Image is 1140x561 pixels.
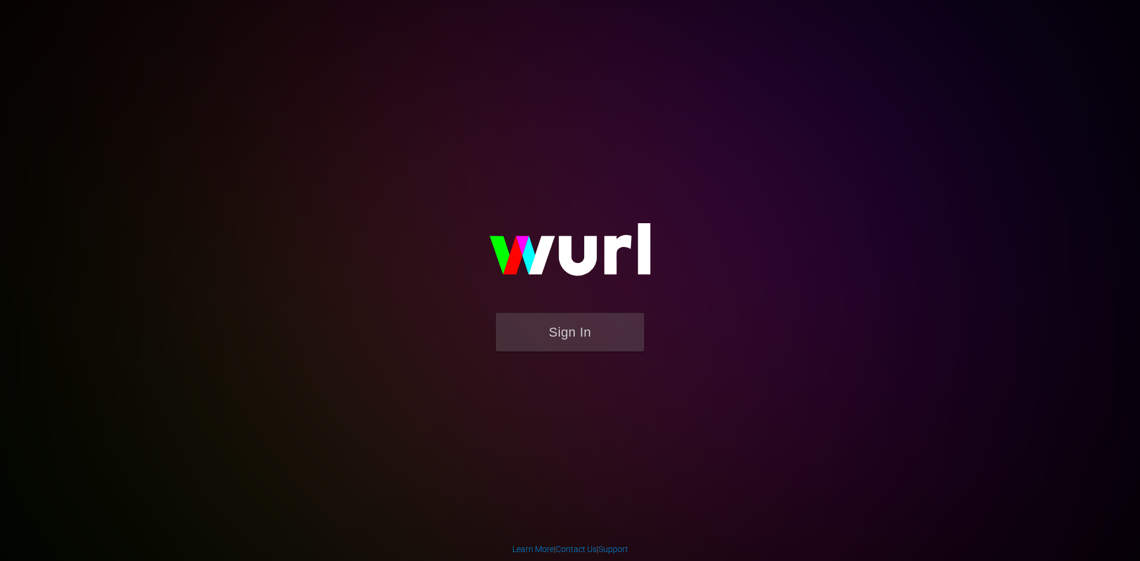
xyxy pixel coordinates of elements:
a: Learn More [512,544,554,554]
button: Sign In [496,313,644,351]
a: Contact Us [556,544,597,554]
a: Support [598,544,628,554]
div: | | [512,543,628,555]
img: wurl-logo-on-black-223613ac3d8ba8fe6dc639794a292ebdb59501304c7dfd60c99c58986ef67473.svg [451,198,689,313]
